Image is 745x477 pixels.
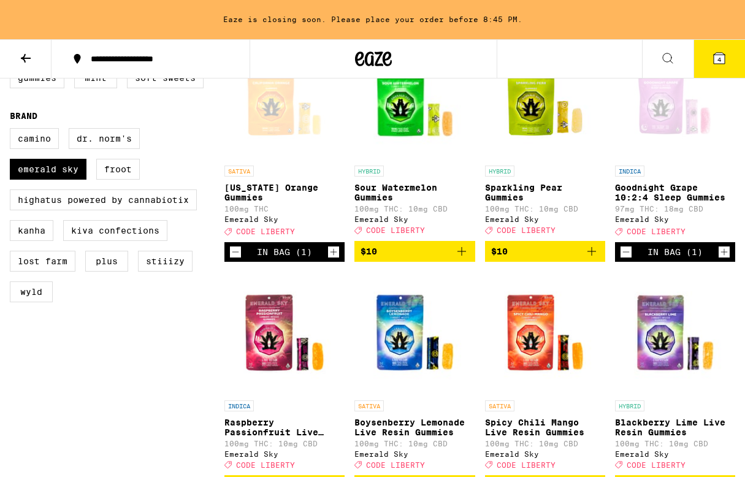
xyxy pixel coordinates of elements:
[627,228,686,236] span: CODE LIBERTY
[354,215,475,223] div: Emerald Sky
[354,205,475,213] p: 100mg THC: 10mg CBD
[615,37,735,242] a: Open page for Goodnight Grape 10:2:4 Sleep Gummies from Emerald Sky
[485,166,514,177] p: HYBRID
[717,56,721,63] span: 4
[485,37,605,240] a: Open page for Sparkling Pear Gummies from Emerald Sky
[627,461,686,469] span: CODE LIBERTY
[7,9,88,18] span: Hi. Need any help?
[224,272,345,475] a: Open page for Raspberry Passionfruit Live Resin Gummies from Emerald Sky
[224,418,345,437] p: Raspberry Passionfruit Live Resin Gummies
[354,440,475,448] p: 100mg THC: 10mg CBD
[485,418,605,437] p: Spicy Chili Mango Live Resin Gummies
[648,247,703,257] div: In Bag (1)
[615,400,644,411] p: HYBRID
[236,461,295,469] span: CODE LIBERTY
[224,440,345,448] p: 100mg THC: 10mg CBD
[615,215,735,223] div: Emerald Sky
[366,227,425,235] span: CODE LIBERTY
[485,205,605,213] p: 100mg THC: 10mg CBD
[224,205,345,213] p: 100mg THC
[229,246,242,258] button: Decrement
[615,166,644,177] p: INDICA
[236,228,295,236] span: CODE LIBERTY
[361,246,377,256] span: $10
[138,251,193,272] label: STIIIZY
[354,37,475,159] img: Emerald Sky - Sour Watermelon Gummies
[69,128,140,149] label: Dr. Norm's
[615,272,735,475] a: Open page for Blackberry Lime Live Resin Gummies from Emerald Sky
[485,37,605,159] img: Emerald Sky - Sparkling Pear Gummies
[63,220,167,241] label: Kiva Confections
[354,400,384,411] p: SATIVA
[354,272,475,394] img: Emerald Sky - Boysenberry Lemonade Live Resin Gummies
[485,215,605,223] div: Emerald Sky
[485,450,605,458] div: Emerald Sky
[10,220,53,241] label: Kanha
[224,450,345,458] div: Emerald Sky
[10,128,59,149] label: Camino
[718,246,730,258] button: Increment
[354,166,384,177] p: HYBRID
[485,272,605,475] a: Open page for Spicy Chili Mango Live Resin Gummies from Emerald Sky
[620,246,632,258] button: Decrement
[85,251,128,272] label: PLUS
[96,159,140,180] label: Froot
[10,251,75,272] label: Lost Farm
[354,241,475,262] button: Add to bag
[491,246,508,256] span: $10
[10,281,53,302] label: WYLD
[224,37,345,242] a: Open page for California Orange Gummies from Emerald Sky
[354,418,475,437] p: Boysenberry Lemonade Live Resin Gummies
[354,37,475,240] a: Open page for Sour Watermelon Gummies from Emerald Sky
[224,215,345,223] div: Emerald Sky
[10,189,197,210] label: Highatus Powered by Cannabiotix
[224,183,345,202] p: [US_STATE] Orange Gummies
[224,272,345,394] img: Emerald Sky - Raspberry Passionfruit Live Resin Gummies
[485,400,514,411] p: SATIVA
[497,227,556,235] span: CODE LIBERTY
[615,205,735,213] p: 97mg THC: 18mg CBD
[485,241,605,262] button: Add to bag
[366,461,425,469] span: CODE LIBERTY
[615,183,735,202] p: Goodnight Grape 10:2:4 Sleep Gummies
[354,450,475,458] div: Emerald Sky
[615,272,735,394] img: Emerald Sky - Blackberry Lime Live Resin Gummies
[693,40,745,78] button: 4
[224,166,254,177] p: SATIVA
[497,461,556,469] span: CODE LIBERTY
[224,400,254,411] p: INDICA
[485,272,605,394] img: Emerald Sky - Spicy Chili Mango Live Resin Gummies
[615,440,735,448] p: 100mg THC: 10mg CBD
[615,450,735,458] div: Emerald Sky
[485,440,605,448] p: 100mg THC: 10mg CBD
[485,183,605,202] p: Sparkling Pear Gummies
[10,159,86,180] label: Emerald Sky
[354,183,475,202] p: Sour Watermelon Gummies
[615,418,735,437] p: Blackberry Lime Live Resin Gummies
[257,247,312,257] div: In Bag (1)
[327,246,340,258] button: Increment
[354,272,475,475] a: Open page for Boysenberry Lemonade Live Resin Gummies from Emerald Sky
[10,111,37,121] legend: Brand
